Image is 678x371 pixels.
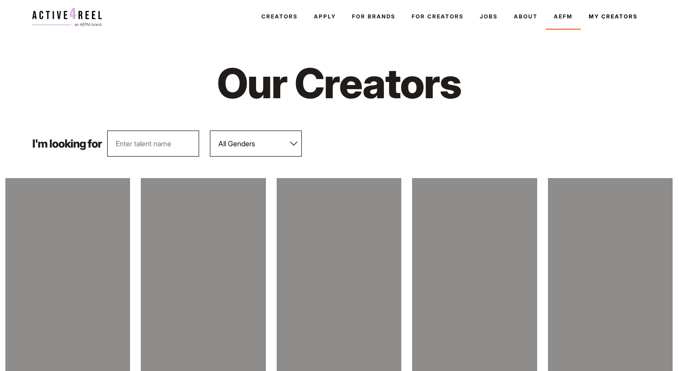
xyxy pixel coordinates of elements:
h1: Our Creators [162,57,515,109]
a: For Brands [344,4,404,29]
p: I'm looking for [32,138,102,149]
a: About [506,4,546,29]
a: Apply [306,4,344,29]
img: a4r-logo.svg [32,8,102,26]
a: For Creators [404,4,472,29]
a: AEFM [546,4,581,29]
a: Jobs [472,4,506,29]
a: Creators [253,4,306,29]
a: My Creators [581,4,646,29]
input: Enter talent name [107,131,199,157]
